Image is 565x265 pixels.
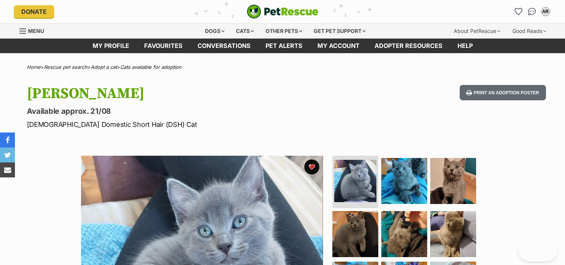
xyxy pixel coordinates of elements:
[430,211,476,257] img: Photo of Sammy
[120,64,181,70] a: Cats available for adoption
[381,211,427,257] img: Photo of Sammy
[540,6,552,18] button: My account
[513,6,525,18] a: Favourites
[507,24,552,39] div: Good Reads
[8,64,557,70] div: > > >
[231,24,259,39] div: Cats
[334,160,376,202] img: Photo of Sammy
[85,39,137,53] a: My profile
[258,39,310,53] a: Pet alerts
[14,5,54,18] a: Donate
[513,6,552,18] ul: Account quick links
[19,24,49,37] a: Menu
[450,39,480,53] a: Help
[190,39,258,53] a: conversations
[91,64,117,70] a: Adopt a cat
[137,39,190,53] a: Favourites
[27,119,343,130] p: [DEMOGRAPHIC_DATA] Domestic Short Hair (DSH) Cat
[430,158,476,204] img: Photo of Sammy
[308,24,371,39] div: Get pet support
[304,159,319,174] button: favourite
[260,24,307,39] div: Other pets
[332,211,378,257] img: Photo of Sammy
[381,158,427,204] img: Photo of Sammy
[518,239,558,261] iframe: Help Scout Beacon - Open
[28,28,44,34] span: Menu
[27,85,343,102] h1: [PERSON_NAME]
[448,24,506,39] div: About PetRescue
[247,4,319,19] a: PetRescue
[526,6,538,18] a: Conversations
[27,106,343,116] p: Available approx. 21/08
[44,64,87,70] a: Rescue pet search
[247,4,319,19] img: logo-cat-932fe2b9b8326f06289b0f2fb663e598f794de774fb13d1741a6617ecf9a85b4.svg
[460,85,546,100] button: Print an adoption poster
[27,64,41,70] a: Home
[310,39,367,53] a: My account
[528,8,536,15] img: chat-41dd97257d64d25036548639549fe6c8038ab92f7586957e7f3b1b290dea8141.svg
[367,39,450,53] a: Adopter resources
[200,24,230,39] div: Dogs
[542,8,549,15] div: AR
